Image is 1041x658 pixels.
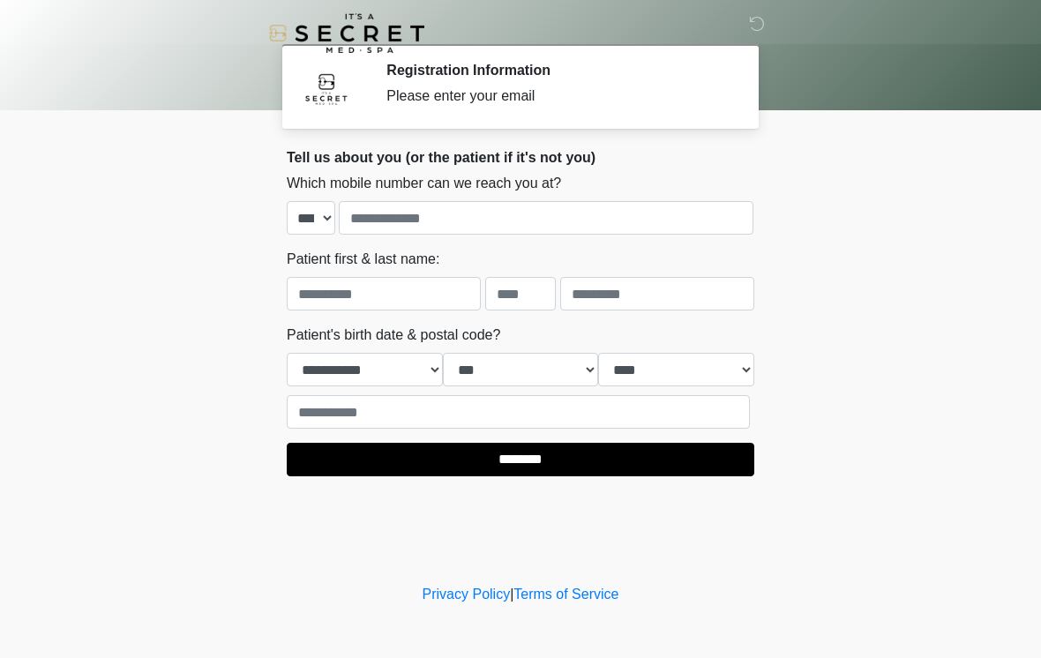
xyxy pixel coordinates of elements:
a: Privacy Policy [423,587,511,602]
label: Which mobile number can we reach you at? [287,173,561,194]
h2: Registration Information [386,62,728,79]
label: Patient's birth date & postal code? [287,325,500,346]
img: It's A Secret Med Spa Logo [269,13,424,53]
h2: Tell us about you (or the patient if it's not you) [287,149,754,166]
label: Patient first & last name: [287,249,439,270]
a: | [510,587,513,602]
div: Please enter your email [386,86,728,107]
a: Terms of Service [513,587,618,602]
img: Agent Avatar [300,62,353,115]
